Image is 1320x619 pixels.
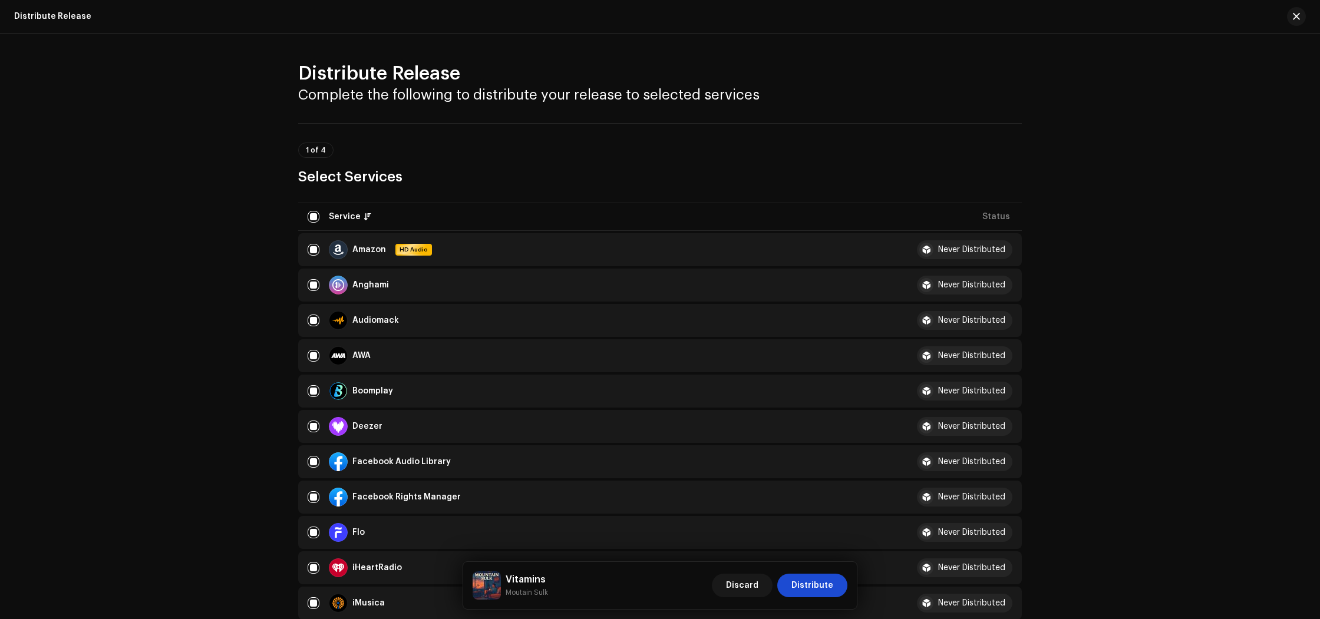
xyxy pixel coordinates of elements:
[352,246,386,254] div: Amazon
[298,85,1022,104] h3: Complete the following to distribute your release to selected services
[938,246,1005,254] div: Never Distributed
[352,458,451,466] div: Facebook Audio Library
[938,564,1005,572] div: Never Distributed
[352,493,461,501] div: Facebook Rights Manager
[352,528,365,537] div: Flo
[938,387,1005,395] div: Never Distributed
[938,599,1005,607] div: Never Distributed
[352,281,389,289] div: Anghami
[306,147,326,154] span: 1 of 4
[938,458,1005,466] div: Never Distributed
[352,422,382,431] div: Deezer
[938,422,1005,431] div: Never Distributed
[938,281,1005,289] div: Never Distributed
[352,564,402,572] div: iHeartRadio
[506,572,548,587] h5: Vitamins
[726,574,758,597] span: Discard
[938,528,1005,537] div: Never Distributed
[352,352,371,360] div: AWA
[506,587,548,598] small: Vitamins
[352,599,385,607] div: iMusica
[712,574,773,597] button: Discard
[791,574,833,597] span: Distribute
[938,352,1005,360] div: Never Distributed
[938,493,1005,501] div: Never Distributed
[298,62,1022,85] h2: Distribute Release
[352,387,393,395] div: Boomplay
[397,246,431,254] span: HD Audio
[14,12,91,21] div: Distribute Release
[298,167,1022,186] h3: Select Services
[352,316,399,325] div: Audiomack
[473,571,501,600] img: 911a4919-1728-4aec-affd-c5d9c5edc948
[938,316,1005,325] div: Never Distributed
[777,574,847,597] button: Distribute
